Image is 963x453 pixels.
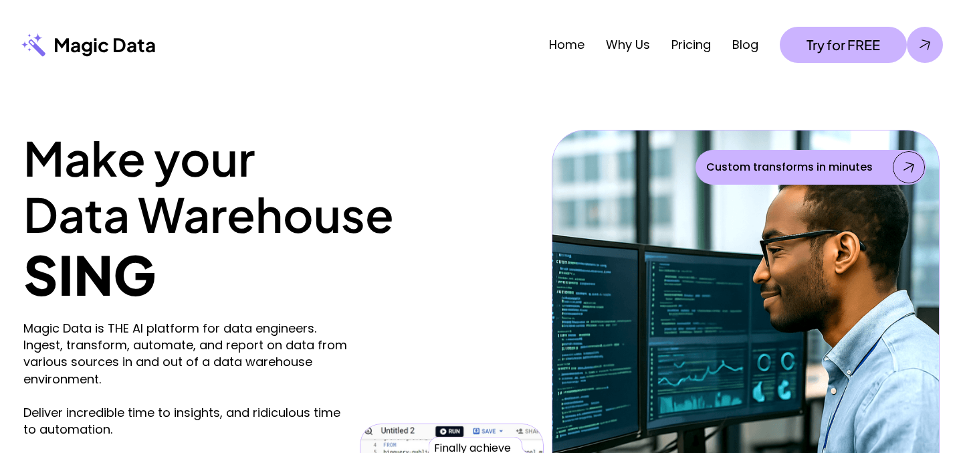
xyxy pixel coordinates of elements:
[695,150,926,185] a: Custom transforms in minutes
[732,36,758,53] a: Blog
[549,36,584,53] a: Home
[780,27,943,63] a: Try for FREE
[53,33,156,57] p: Magic Data
[606,36,650,53] a: Why Us
[706,159,873,175] p: Custom transforms in minutes
[23,320,353,438] p: Magic Data is THE AI platform for data engineers. Ingest, transform, automate, and report on data...
[807,37,880,53] p: Try for FREE
[671,36,711,53] a: Pricing
[23,130,544,242] h1: Make your Data Warehouse
[23,240,156,308] strong: SING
